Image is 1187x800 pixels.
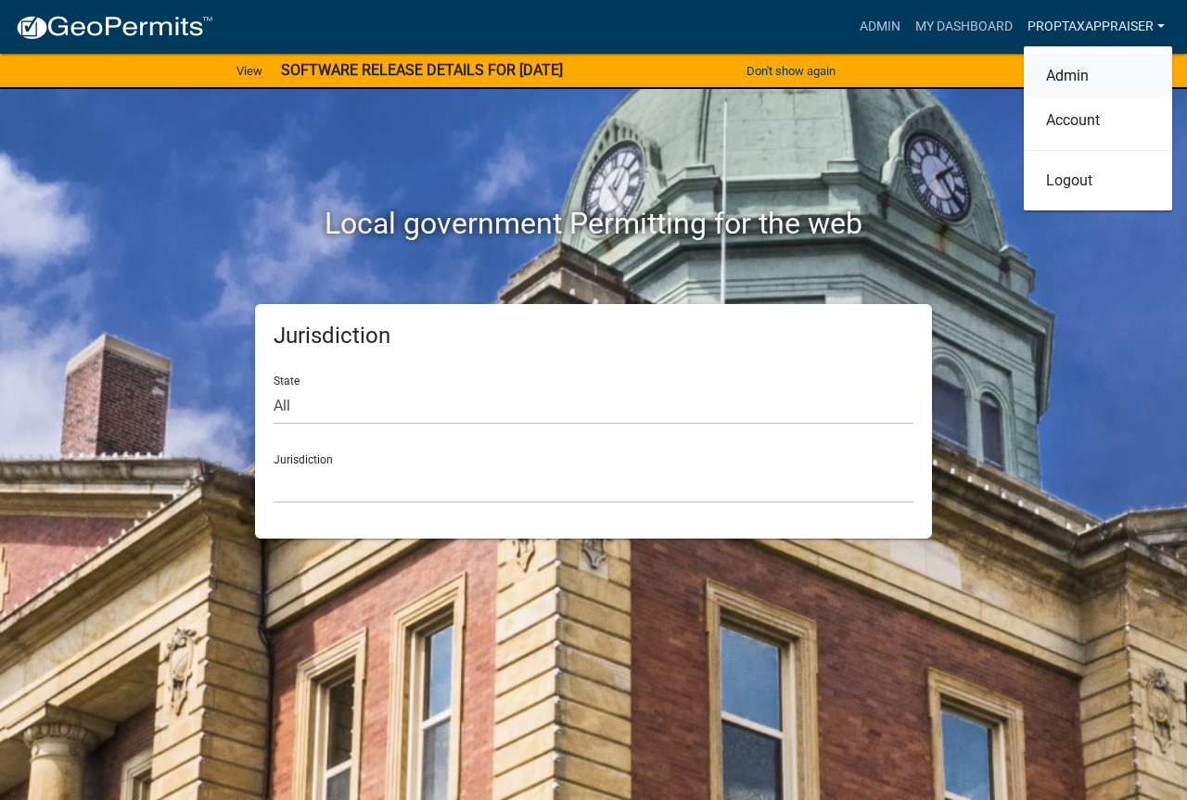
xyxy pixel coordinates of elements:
div: PropTaxAppraiser [1024,46,1172,210]
button: Don't show again [739,56,843,86]
a: Account [1024,98,1172,143]
a: View [229,56,270,86]
a: Admin [852,9,908,44]
strong: SOFTWARE RELEASE DETAILS FOR [DATE] [281,61,563,79]
h2: Local government Permitting for the web [79,206,1108,241]
a: Admin [1024,54,1172,98]
a: Logout [1024,159,1172,203]
h5: Jurisdiction [274,323,913,349]
a: PropTaxAppraiser [1020,9,1172,44]
a: My Dashboard [908,9,1020,44]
